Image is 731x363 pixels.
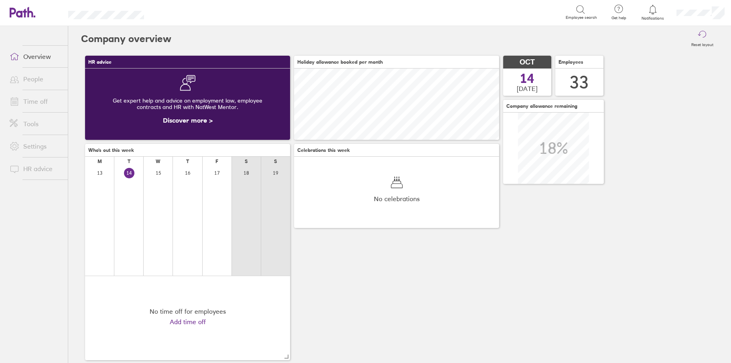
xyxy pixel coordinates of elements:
[517,85,538,92] span: [DATE]
[640,4,666,21] a: Notifications
[156,159,160,164] div: W
[3,48,68,65] a: Overview
[97,159,102,164] div: M
[245,159,248,164] div: S
[3,71,68,87] a: People
[3,93,68,109] a: Time off
[520,72,534,85] span: 14
[274,159,277,164] div: S
[91,91,284,117] div: Get expert help and advice on employment law, employee contracts and HR with NatWest Mentor.
[163,116,213,124] a: Discover more >
[88,59,112,65] span: HR advice
[520,58,535,67] span: OCT
[297,147,350,153] span: Celebrations this week
[374,195,420,202] span: No celebrations
[166,8,186,16] div: Search
[686,40,718,47] label: Reset layout
[606,16,632,20] span: Get help
[640,16,666,21] span: Notifications
[686,26,718,52] button: Reset layout
[128,159,130,164] div: T
[81,26,171,52] h2: Company overview
[506,103,577,109] span: Company allowance remaining
[297,59,383,65] span: Holiday allowance booked per month
[558,59,583,65] span: Employees
[215,159,218,164] div: F
[88,147,134,153] span: Who's out this week
[3,138,68,154] a: Settings
[186,159,189,164] div: T
[3,161,68,177] a: HR advice
[570,72,589,93] div: 33
[3,116,68,132] a: Tools
[150,308,226,315] div: No time off for employees
[566,15,597,20] span: Employee search
[170,318,206,325] a: Add time off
